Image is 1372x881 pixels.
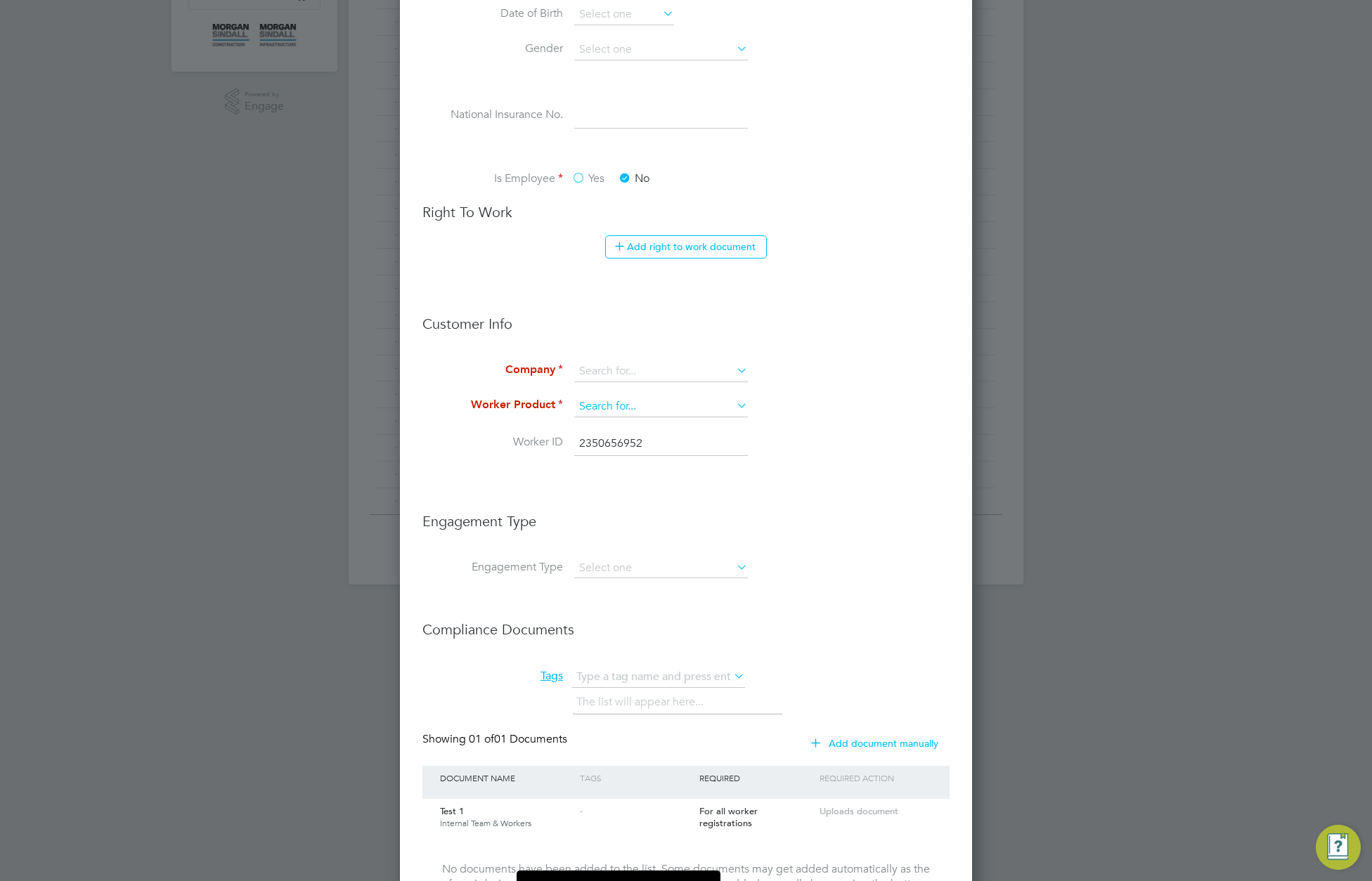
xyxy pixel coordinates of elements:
[580,805,583,817] span: -
[422,6,563,21] label: Date of Birth
[422,560,563,575] label: Engagement Type
[422,171,563,186] label: Is Employee
[436,766,576,790] div: Document Name
[422,498,950,530] h3: Engagement Type
[422,398,563,412] label: Worker Product
[541,669,563,683] span: Tags
[422,301,950,333] h3: Customer Info
[574,361,748,382] input: Search for...
[801,732,950,755] button: Add document manually
[422,107,563,122] label: National Insurance No.
[576,766,696,790] div: Tags
[820,805,898,817] span: Uploads document
[574,559,748,578] input: Select one
[574,39,748,60] input: Select one
[571,667,745,688] input: Type a tag name and press enter
[422,606,950,639] h3: Compliance Documents
[574,396,748,417] input: Search for...
[605,235,767,258] button: Add right to work document
[422,363,563,377] label: Company
[576,693,709,712] li: The list will appear here...
[422,732,570,747] div: Showing
[696,766,815,790] div: Required
[1316,825,1361,870] button: Engage Resource Center
[699,805,758,829] span: For all worker registrations
[469,732,494,746] span: 01 of
[440,818,573,829] span: Internal Team & Workers
[618,171,649,186] label: No
[422,435,563,450] label: Worker ID
[422,203,950,221] h3: Right To Work
[422,41,563,56] label: Gender
[574,4,674,25] input: Select one
[571,171,604,186] label: Yes
[436,799,576,835] div: Test 1
[816,766,936,790] div: Required Action
[469,732,567,746] span: 01 Documents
